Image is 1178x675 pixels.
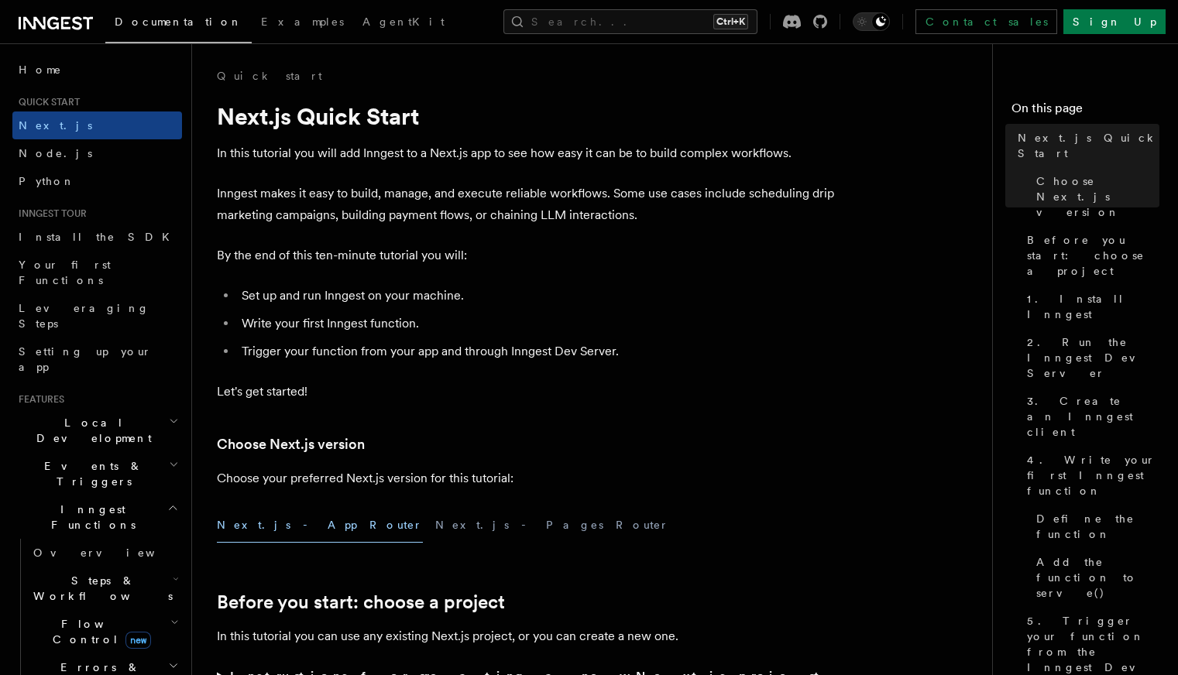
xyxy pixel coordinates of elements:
span: 3. Create an Inngest client [1027,393,1159,440]
h4: On this page [1011,99,1159,124]
button: Events & Triggers [12,452,182,495]
span: Flow Control [27,616,170,647]
a: Contact sales [915,9,1057,34]
span: Next.js Quick Start [1018,130,1159,161]
a: AgentKit [353,5,454,42]
button: Next.js - App Router [217,508,423,543]
button: Inngest Functions [12,495,182,539]
a: Home [12,56,182,84]
li: Set up and run Inngest on your machine. [237,285,836,307]
a: Sign Up [1063,9,1166,34]
a: Quick start [217,68,322,84]
span: 2. Run the Inngest Dev Server [1027,334,1159,381]
p: Let's get started! [217,381,836,403]
a: Next.js Quick Start [1011,124,1159,167]
a: Define the function [1030,505,1159,548]
button: Next.js - Pages Router [435,508,669,543]
a: Next.js [12,111,182,139]
a: Your first Functions [12,251,182,294]
span: Local Development [12,415,169,446]
a: Choose Next.js version [1030,167,1159,226]
li: Trigger your function from your app and through Inngest Dev Server. [237,341,836,362]
p: In this tutorial you can use any existing Next.js project, or you can create a new one. [217,625,836,647]
a: Leveraging Steps [12,294,182,337]
span: Events & Triggers [12,458,169,489]
a: Python [12,167,182,195]
span: Inngest tour [12,207,87,220]
span: Choose Next.js version [1036,173,1159,220]
span: AgentKit [362,15,445,28]
a: 4. Write your first Inngest function [1021,446,1159,505]
button: Search...Ctrl+K [503,9,757,34]
a: Documentation [105,5,252,43]
span: Setting up your app [19,345,152,373]
h1: Next.js Quick Start [217,102,836,130]
a: 2. Run the Inngest Dev Server [1021,328,1159,387]
span: Add the function to serve() [1036,554,1159,601]
span: Features [12,393,64,406]
span: Your first Functions [19,259,111,286]
p: By the end of this ten-minute tutorial you will: [217,245,836,266]
p: Choose your preferred Next.js version for this tutorial: [217,468,836,489]
a: Node.js [12,139,182,167]
a: Before you start: choose a project [217,591,505,613]
span: Install the SDK [19,231,179,243]
span: Quick start [12,96,80,108]
a: Add the function to serve() [1030,548,1159,607]
span: Examples [261,15,344,28]
button: Local Development [12,409,182,452]
span: Before you start: choose a project [1027,232,1159,279]
span: 1. Install Inngest [1027,291,1159,322]
span: Define the function [1036,511,1159,542]
span: Python [19,175,75,187]
a: Choose Next.js version [217,433,365,455]
li: Write your first Inngest function. [237,313,836,334]
a: Install the SDK [12,223,182,251]
span: Home [19,62,62,77]
a: Before you start: choose a project [1021,226,1159,285]
a: Examples [252,5,353,42]
button: Steps & Workflows [27,567,182,610]
a: 3. Create an Inngest client [1021,387,1159,446]
button: Toggle dark mode [853,12,890,31]
button: Flow Controlnew [27,610,182,653]
span: Leveraging Steps [19,302,149,330]
span: Steps & Workflows [27,573,173,604]
a: 1. Install Inngest [1021,285,1159,328]
span: Next.js [19,119,92,132]
span: Documentation [115,15,242,28]
p: Inngest makes it easy to build, manage, and execute reliable workflows. Some use cases include sc... [217,183,836,226]
kbd: Ctrl+K [713,14,748,29]
span: 4. Write your first Inngest function [1027,452,1159,499]
p: In this tutorial you will add Inngest to a Next.js app to see how easy it can be to build complex... [217,142,836,164]
span: Overview [33,547,193,559]
span: new [125,632,151,649]
span: Node.js [19,147,92,159]
a: Overview [27,539,182,567]
a: Setting up your app [12,337,182,381]
span: Inngest Functions [12,502,167,533]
